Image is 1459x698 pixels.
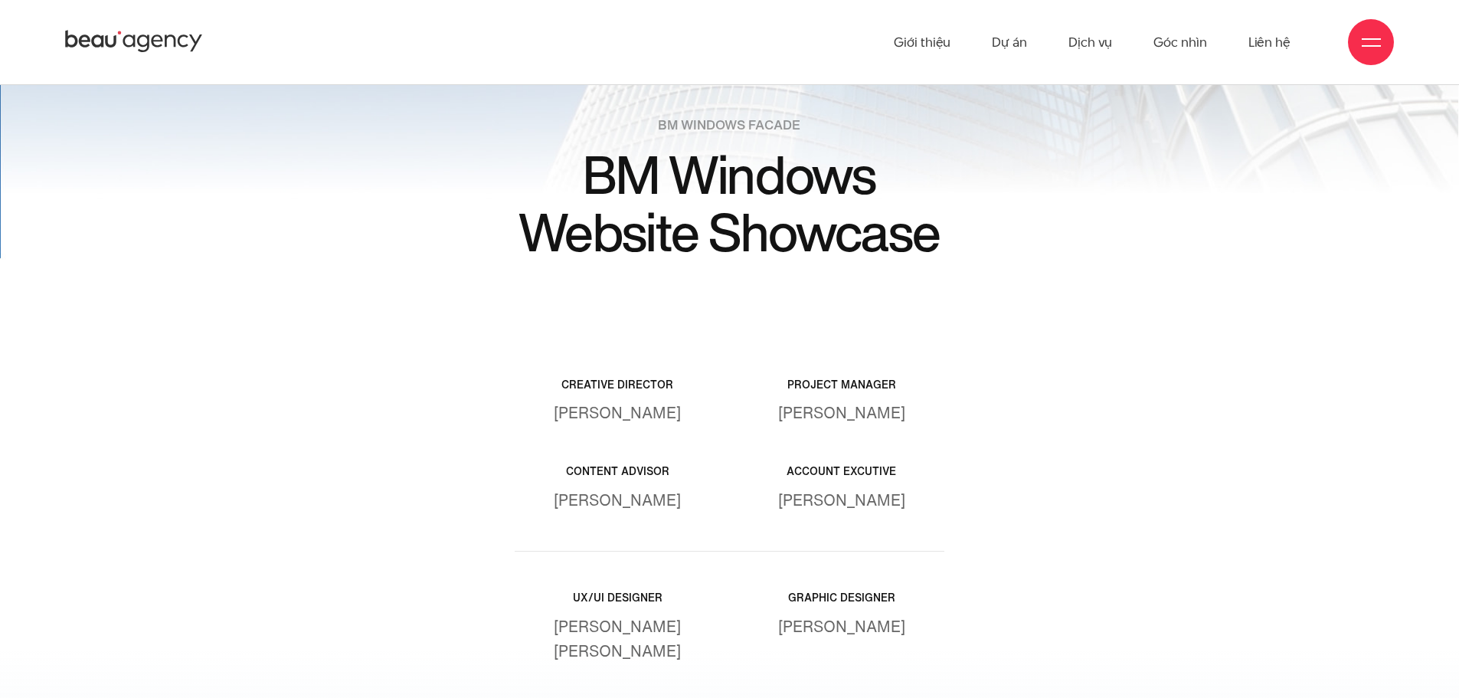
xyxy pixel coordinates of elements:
h2: BM Windows Website Showcase [515,147,944,262]
p: [PERSON_NAME] [738,401,944,425]
p: [PERSON_NAME] [738,614,944,639]
p: [PERSON_NAME] [515,488,720,513]
p: [PERSON_NAME] [738,488,944,513]
small: project manager [738,377,944,395]
small: graphic designer [738,590,944,608]
small: content advisor [515,464,720,481]
small: Account excutive [738,464,944,481]
small: Creative Director [515,377,720,395]
p: [PERSON_NAME] [515,401,720,425]
p: BM WINDOWS FACADE [515,116,944,136]
small: UX/UI DESIGNER [515,590,720,608]
p: [PERSON_NAME] [PERSON_NAME] [515,614,720,664]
